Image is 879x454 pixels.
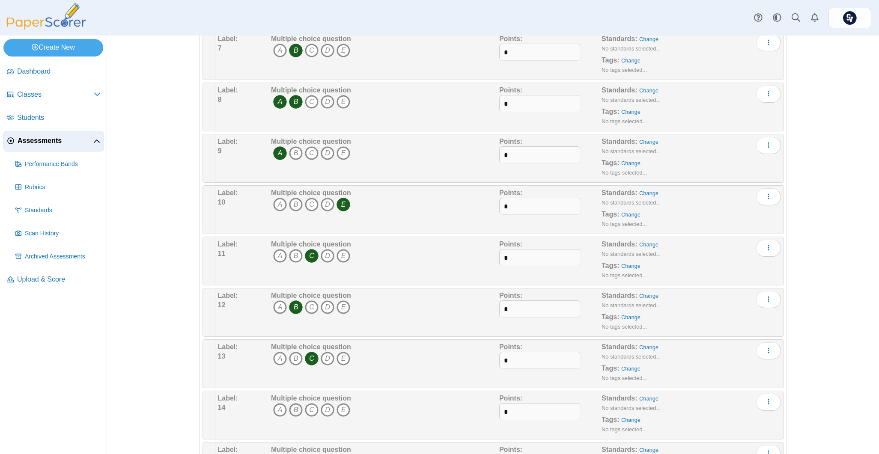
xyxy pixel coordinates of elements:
span: Chris Paolelli [843,11,857,25]
span: Performance Bands [25,160,101,169]
a: Change [639,395,659,402]
small: No tags selected... [602,375,647,381]
b: Standards: [602,189,638,196]
b: Label: [218,86,238,94]
a: Change [639,36,659,42]
i: C [305,249,319,263]
small: No tags selected... [602,221,647,227]
b: Label: [218,292,238,299]
span: Upload & Score [17,275,101,284]
b: Multiple choice question [271,138,351,145]
a: Change [639,447,659,453]
b: Label: [218,395,238,402]
b: Label: [218,446,238,453]
button: More options [756,342,781,359]
a: Change [621,417,641,423]
i: D [321,146,334,160]
a: Create New [3,39,103,56]
small: No standards selected... [602,353,661,360]
b: Multiple choice question [271,343,351,350]
i: E [337,198,350,211]
b: Tags: [602,56,619,64]
b: Standards: [602,138,638,145]
span: Standards [25,206,101,215]
b: Standards: [602,35,638,42]
a: Standards [12,200,104,221]
small: No standards selected... [602,302,661,309]
span: Dashboard [17,67,101,76]
span: Assessments [18,136,93,145]
b: Points: [499,343,522,350]
i: A [273,352,287,365]
i: B [289,403,303,417]
small: No tags selected... [602,272,647,279]
i: A [273,249,287,263]
b: Points: [499,395,522,402]
a: Change [639,241,659,248]
a: Change [639,190,659,196]
b: Tags: [602,365,619,372]
a: Change [639,293,659,299]
b: Multiple choice question [271,292,351,299]
b: 10 [218,199,226,206]
b: Points: [499,240,522,248]
i: D [321,403,334,417]
b: Points: [499,35,522,42]
button: More options [756,291,781,308]
i: C [305,146,319,160]
b: Standards: [602,343,638,350]
small: No tags selected... [602,426,647,433]
i: A [273,146,287,160]
b: Points: [499,86,522,94]
b: 14 [218,404,226,411]
a: Change [621,160,641,166]
i: E [337,300,350,314]
b: Points: [499,292,522,299]
a: Archived Assessments [12,246,104,267]
i: C [305,352,319,365]
b: Tags: [602,108,619,115]
b: Points: [499,189,522,196]
i: D [321,249,334,263]
i: B [289,44,303,57]
b: Tags: [602,262,619,269]
i: E [337,352,350,365]
small: No tags selected... [602,323,647,330]
b: Standards: [602,446,638,453]
img: ps.PvyhDibHWFIxMkTk [843,11,857,25]
span: Scan History [25,229,101,238]
a: Classes [3,85,104,105]
b: Standards: [602,86,638,94]
i: A [273,44,287,57]
i: C [305,403,319,417]
b: Standards: [602,395,638,402]
a: ps.PvyhDibHWFIxMkTk [828,8,871,28]
small: No tags selected... [602,169,647,176]
i: D [321,44,334,57]
i: B [289,249,303,263]
b: 8 [218,96,222,103]
b: Tags: [602,159,619,166]
button: More options [756,188,781,205]
small: No standards selected... [602,148,661,154]
small: No tags selected... [602,67,647,73]
a: Dashboard [3,62,104,82]
b: 7 [218,45,222,52]
i: C [305,95,319,109]
b: Standards: [602,292,638,299]
i: A [273,95,287,109]
a: Change [621,314,641,320]
b: Multiple choice question [271,86,351,94]
i: E [337,95,350,109]
a: Rubrics [12,177,104,198]
a: Performance Bands [12,154,104,175]
b: Multiple choice question [271,189,351,196]
a: Change [621,365,641,372]
i: B [289,95,303,109]
a: Change [639,139,659,145]
i: B [289,198,303,211]
a: Upload & Score [3,270,104,290]
i: E [337,403,350,417]
button: More options [756,137,781,154]
small: No standards selected... [602,405,661,411]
